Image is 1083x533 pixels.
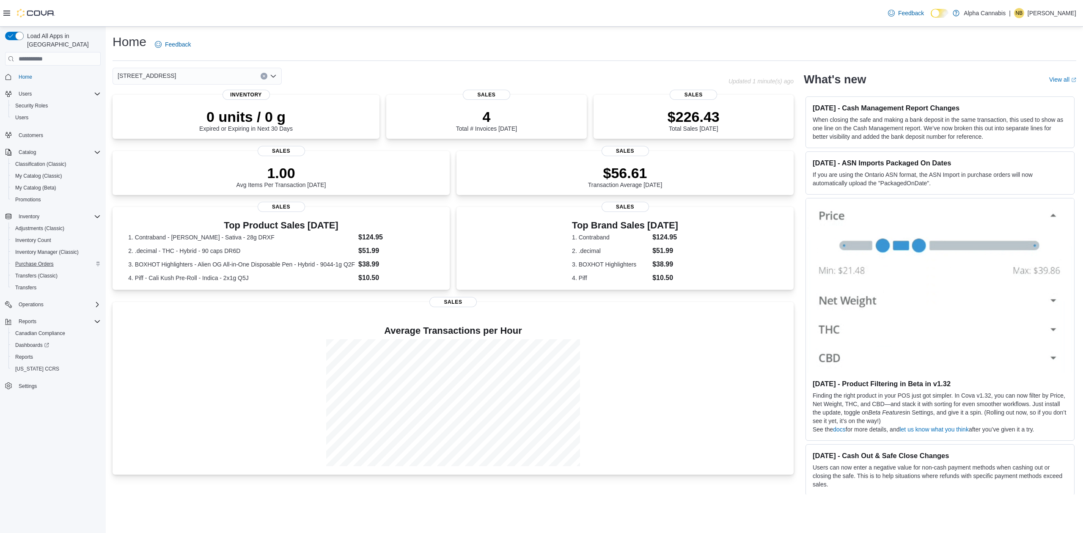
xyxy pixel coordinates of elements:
span: Sales [258,146,305,156]
span: Sales [429,297,477,307]
h4: Average Transactions per Hour [119,326,787,336]
button: Users [2,88,104,100]
a: Security Roles [12,101,51,111]
span: NB [1016,8,1023,18]
p: $56.61 [588,165,662,181]
a: Feedback [151,36,194,53]
button: Inventory Manager (Classic) [8,246,104,258]
span: Sales [463,90,510,100]
img: Cova [17,9,55,17]
a: Feedback [885,5,927,22]
span: Transfers [15,284,36,291]
button: Reports [15,316,40,327]
span: Users [19,91,32,97]
span: My Catalog (Beta) [12,183,101,193]
h3: [DATE] - Cash Management Report Changes [813,104,1067,112]
span: My Catalog (Classic) [15,173,62,179]
h3: Top Brand Sales [DATE] [572,220,678,231]
span: Canadian Compliance [15,330,65,337]
dt: 3. BOXHOT Highlighters - Alien OG All-in-One Disposable Pen - Hybrid - 9044-1g Q2F [128,260,355,269]
a: Canadian Compliance [12,328,69,338]
span: Washington CCRS [12,364,101,374]
p: Users can now enter a negative value for non-cash payment methods when cashing out or closing the... [813,463,1067,489]
span: My Catalog (Classic) [12,171,101,181]
dt: 2. .decimal - THC - Hybrid - 90 caps DR6D [128,247,355,255]
p: Finding the right product in your POS just got simpler. In Cova v1.32, you can now filter by Pric... [813,391,1067,425]
button: Clear input [261,73,267,80]
p: Alpha Cannabis [964,8,1006,18]
button: Transfers (Classic) [8,270,104,282]
button: Reports [2,316,104,327]
a: My Catalog (Beta) [12,183,60,193]
div: Expired or Expiring in Next 30 Days [199,108,293,132]
span: Transfers [12,283,101,293]
button: Classification (Classic) [8,158,104,170]
a: docs [833,426,846,433]
p: Updated 1 minute(s) ago [728,78,794,85]
span: Promotions [15,196,41,203]
h3: [DATE] - ASN Imports Packaged On Dates [813,159,1067,167]
button: Operations [15,299,47,310]
span: Sales [602,202,649,212]
button: Open list of options [270,73,277,80]
dd: $51.99 [652,246,678,256]
dt: 1. Contraband [572,233,649,242]
span: Settings [19,383,37,390]
button: Operations [2,299,104,310]
div: Transaction Average [DATE] [588,165,662,188]
a: My Catalog (Classic) [12,171,66,181]
dd: $124.95 [358,232,434,242]
div: Nick Barboutsis [1014,8,1024,18]
span: Inventory Manager (Classic) [12,247,101,257]
div: Avg Items Per Transaction [DATE] [236,165,326,188]
a: Users [12,113,32,123]
p: When closing the safe and making a bank deposit in the same transaction, this used to show as one... [813,115,1067,141]
svg: External link [1071,77,1076,82]
span: Customers [19,132,43,139]
span: Adjustments (Classic) [15,225,64,232]
input: Dark Mode [931,9,948,18]
button: Users [8,112,104,124]
button: Canadian Compliance [8,327,104,339]
span: Adjustments (Classic) [12,223,101,234]
button: Inventory [15,212,43,222]
button: Transfers [8,282,104,294]
a: Customers [15,130,47,140]
span: Dashboards [12,340,101,350]
a: Home [15,72,36,82]
p: | [1009,8,1011,18]
span: Classification (Classic) [12,159,101,169]
span: Customers [15,129,101,140]
dt: 4. Piff - Cali Kush Pre-Roll - Indica - 2x1g Q5J [128,274,355,282]
button: Customers [2,129,104,141]
h3: [DATE] - Product Filtering in Beta in v1.32 [813,379,1067,388]
button: Security Roles [8,100,104,112]
button: Catalog [2,146,104,158]
a: let us know what you think [899,426,968,433]
button: Home [2,71,104,83]
span: Purchase Orders [15,261,54,267]
span: Inventory [19,213,39,220]
p: 0 units / 0 g [199,108,293,125]
span: Sales [602,146,649,156]
a: Transfers [12,283,40,293]
span: Users [15,89,101,99]
a: Adjustments (Classic) [12,223,68,234]
button: [US_STATE] CCRS [8,363,104,375]
p: 1.00 [236,165,326,181]
h3: Top Product Sales [DATE] [128,220,434,231]
span: Users [12,113,101,123]
dt: 1. Contraband - [PERSON_NAME] - Sativa - 28g DRXF [128,233,355,242]
span: Sales [258,202,305,212]
span: Load All Apps in [GEOGRAPHIC_DATA] [24,32,101,49]
a: [US_STATE] CCRS [12,364,63,374]
span: Home [15,71,101,82]
span: [US_STATE] CCRS [15,365,59,372]
button: Purchase Orders [8,258,104,270]
span: Reports [15,316,101,327]
span: Users [15,114,28,121]
nav: Complex example [5,67,101,414]
span: Reports [19,318,36,325]
span: Purchase Orders [12,259,101,269]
